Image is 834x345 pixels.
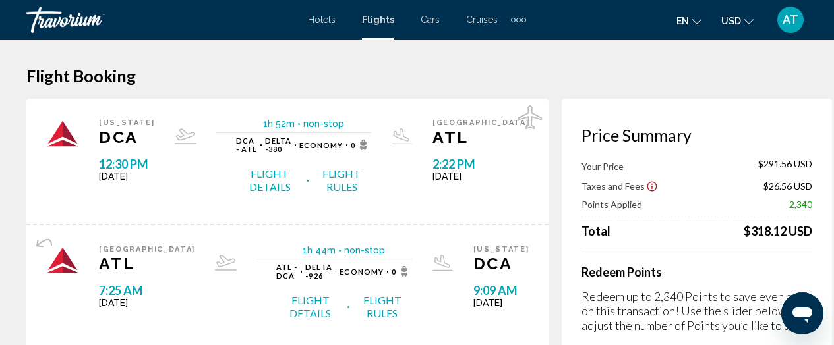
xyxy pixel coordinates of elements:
a: Cars [421,14,440,25]
span: AT [783,13,798,26]
span: 12:30 PM [99,157,155,171]
span: 7:25 AM [99,283,195,298]
h4: Redeem Points [581,265,812,279]
span: [DATE] [432,171,529,182]
span: 380 [265,136,292,153]
span: 1h 52m [263,119,295,129]
button: Flight Rules [353,293,412,321]
span: [US_STATE] [473,245,529,253]
span: $291.56 USD [758,158,812,172]
span: Delta - [305,263,332,280]
span: 0 [351,140,371,150]
h3: Price Summary [581,125,812,145]
span: ATL - DCA [276,263,298,280]
span: Economy [299,141,343,149]
a: Flights [362,14,394,25]
span: Points Applied [581,199,642,210]
span: 2:22 PM [432,157,529,171]
span: Taxes and Fees [581,180,645,192]
span: [DATE] [99,298,195,308]
span: Total [581,224,611,238]
span: ATL [99,253,195,273]
button: Flight Details [236,167,304,194]
span: $26.56 USD [763,180,812,192]
span: [GEOGRAPHIC_DATA] [432,119,529,127]
span: non-stop [344,245,385,255]
p: Redeem up to 2,340 Points to save even more on this transaction! Use the slider below to adjust t... [581,289,812,332]
button: Flight Rules [312,167,371,194]
span: [DATE] [99,171,155,182]
span: 0 [392,266,412,277]
button: Flight Details [276,293,344,321]
span: 9:09 AM [473,283,529,298]
span: [GEOGRAPHIC_DATA] [99,245,195,253]
span: [DATE] [473,298,529,308]
span: DCA [99,127,155,147]
button: Change language [676,11,701,30]
button: Extra navigation items [511,9,526,30]
span: 926 [305,263,332,280]
span: Economy [340,267,384,276]
span: en [676,16,689,26]
button: Show Taxes and Fees disclaimer [646,180,658,192]
span: USD [721,16,741,26]
span: Delta - [265,136,292,153]
span: [US_STATE] [99,119,155,127]
a: Cruises [466,14,498,25]
button: Show Taxes and Fees breakdown [581,179,658,192]
span: ATL [432,127,529,147]
a: Hotels [308,14,336,25]
button: Change currency [721,11,754,30]
div: $318.12 USD [744,224,812,238]
span: 2,340 [789,199,812,210]
h1: Flight Booking [26,66,808,86]
button: User Menu [773,6,808,34]
iframe: Button to launch messaging window [781,292,823,334]
span: Your Price [581,161,624,172]
span: 1h 44m [303,245,336,255]
span: DCA - ATL [236,136,258,153]
span: non-stop [303,119,344,129]
a: Travorium [26,7,295,33]
span: DCA [473,253,529,273]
